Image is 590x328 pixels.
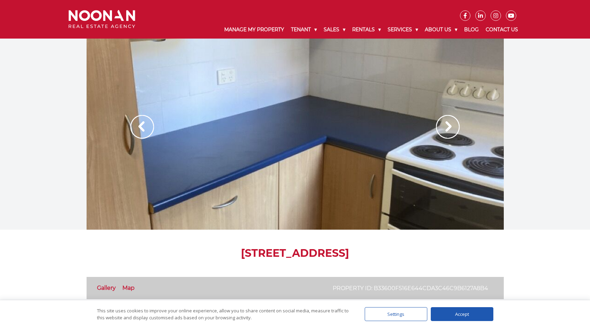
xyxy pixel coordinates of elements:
[436,115,460,139] img: Arrow slider
[288,21,320,39] a: Tenant
[130,115,154,139] img: Arrow slider
[320,21,349,39] a: Sales
[365,307,427,321] div: Settings
[97,307,351,321] div: This site uses cookies to improve your online experience, allow you to share content on social me...
[482,21,522,39] a: Contact Us
[421,21,461,39] a: About Us
[87,247,504,260] h1: [STREET_ADDRESS]
[97,285,116,291] a: Gallery
[349,21,384,39] a: Rentals
[68,10,135,28] img: Noonan Real Estate Agency
[461,21,482,39] a: Blog
[122,285,135,291] a: Map
[221,21,288,39] a: Manage My Property
[333,284,488,293] p: Property ID: b33600f516e644cda3c46c9b6127a8b4
[384,21,421,39] a: Services
[431,307,493,321] div: Accept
